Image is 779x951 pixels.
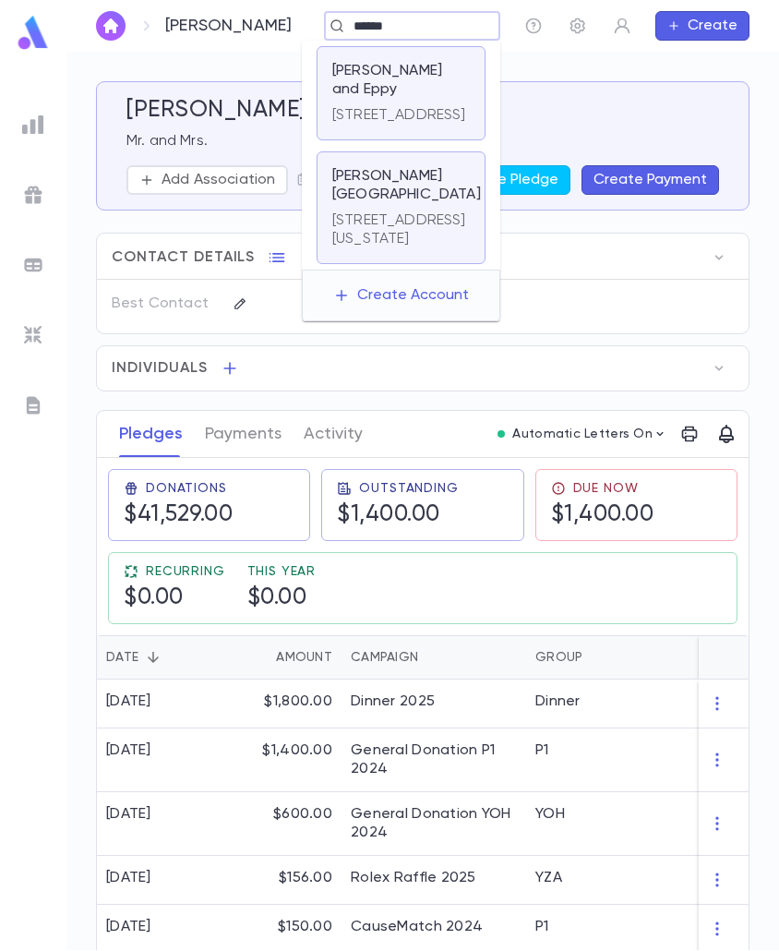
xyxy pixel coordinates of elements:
[205,411,282,457] button: Payments
[106,635,138,680] div: Date
[582,643,612,672] button: Sort
[126,165,288,195] button: Add Association
[535,918,549,936] div: P1
[146,481,227,496] span: Donations
[351,805,517,842] div: General Donation YOH 2024
[15,15,52,51] img: logo
[222,680,342,728] div: $1,800.00
[445,165,570,195] button: Create Pledge
[351,635,418,680] div: Campaign
[342,635,526,680] div: Campaign
[22,254,44,276] img: batches_grey.339ca447c9d9533ef1741baa751efc33.svg
[332,62,470,99] p: [PERSON_NAME] and Eppy
[222,635,342,680] div: Amount
[351,692,435,711] div: Dinner 2025
[138,643,168,672] button: Sort
[526,635,665,680] div: Group
[106,741,151,760] div: [DATE]
[332,211,470,248] p: [STREET_ADDRESS][US_STATE]
[573,481,639,496] span: Due Now
[351,741,517,778] div: General Donation P1 2024
[22,184,44,206] img: campaigns_grey.99e729a5f7ee94e3726e6486bddda8f1.svg
[276,635,332,680] div: Amount
[535,741,549,760] div: P1
[246,643,276,672] button: Sort
[126,132,719,150] p: Mr. and Mrs.
[124,584,225,612] h5: $0.00
[351,918,483,936] div: CauseMatch 2024
[22,114,44,136] img: reports_grey.c525e4749d1bce6a11f5fe2a8de1b229.svg
[106,692,151,711] div: [DATE]
[222,792,342,856] div: $600.00
[112,248,255,267] span: Contact Details
[535,635,582,680] div: Group
[535,869,562,887] div: YZA
[332,106,466,125] p: [STREET_ADDRESS]
[337,501,458,529] h5: $1,400.00
[351,869,476,887] div: Rolex Raffle 2025
[22,324,44,346] img: imports_grey.530a8a0e642e233f2baf0ef88e8c9fcb.svg
[106,869,151,887] div: [DATE]
[535,805,565,824] div: YOH
[222,856,342,905] div: $156.00
[318,278,484,313] button: Create Account
[106,805,151,824] div: [DATE]
[581,165,719,195] button: Create Payment
[22,394,44,416] img: letters_grey.7941b92b52307dd3b8a917253454ce1c.svg
[112,359,208,378] span: Individuals
[332,167,481,204] p: [PERSON_NAME][GEOGRAPHIC_DATA]
[119,411,183,457] button: Pledges
[535,692,581,711] div: Dinner
[490,421,675,447] button: Automatic Letters On
[551,501,654,529] h5: $1,400.00
[100,18,122,33] img: home_white.a664292cf8c1dea59945f0da9f25487c.svg
[247,564,317,579] span: This Year
[124,501,233,529] h5: $41,529.00
[112,289,218,319] p: Best Contact
[304,411,363,457] button: Activity
[359,481,458,496] span: Outstanding
[247,584,317,612] h5: $0.00
[165,16,292,36] p: [PERSON_NAME]
[162,171,275,189] p: Add Association
[222,728,342,792] div: $1,400.00
[106,918,151,936] div: [DATE]
[512,427,653,441] p: Automatic Letters On
[655,11,749,41] button: Create
[97,635,222,680] div: Date
[418,643,448,672] button: Sort
[146,564,225,579] span: Recurring
[126,97,307,125] h5: [PERSON_NAME]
